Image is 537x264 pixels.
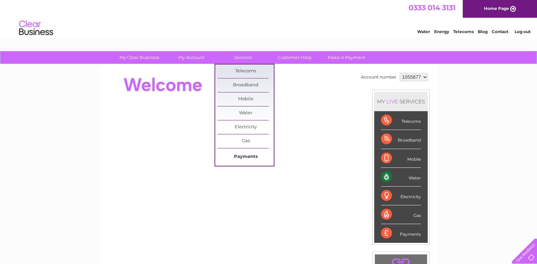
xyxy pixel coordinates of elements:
[381,224,421,243] div: Payments
[515,29,531,34] a: Log out
[163,51,219,64] a: My Account
[385,98,399,105] div: LIVE
[19,18,53,39] img: logo.png
[218,64,274,78] a: Telecoms
[381,111,421,130] div: Telecoms
[215,51,271,64] a: Services
[218,120,274,134] a: Electricity
[434,29,449,34] a: Energy
[478,29,488,34] a: Blog
[359,71,398,83] td: Account number
[108,4,430,33] div: Clear Business is a trading name of Verastar Limited (registered in [GEOGRAPHIC_DATA] No. 3667643...
[492,29,508,34] a: Contact
[111,51,168,64] a: My Clear Business
[417,29,430,34] a: Water
[381,130,421,149] div: Broadband
[374,92,428,111] div: MY SERVICES
[453,29,474,34] a: Telecoms
[218,134,274,148] a: Gas
[381,205,421,224] div: Gas
[218,92,274,106] a: Mobile
[218,78,274,92] a: Broadband
[267,51,323,64] a: Customer Help
[381,187,421,205] div: Electricity
[409,3,456,12] a: 0333 014 3131
[218,150,274,164] a: Payments
[381,168,421,187] div: Water
[218,106,274,120] a: Water
[381,149,421,168] div: Mobile
[318,51,375,64] a: Make A Payment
